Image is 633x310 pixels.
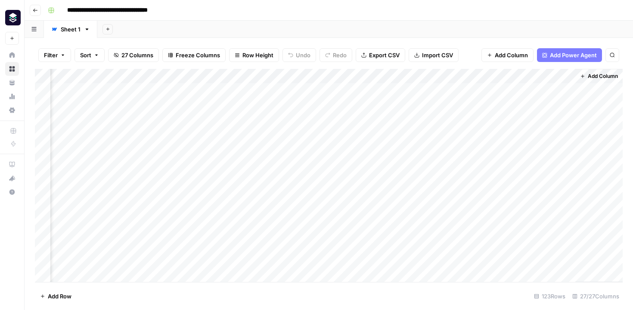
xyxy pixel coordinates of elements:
[550,51,597,59] span: Add Power Agent
[296,51,310,59] span: Undo
[282,48,316,62] button: Undo
[108,48,159,62] button: 27 Columns
[38,48,71,62] button: Filter
[48,292,71,301] span: Add Row
[242,51,273,59] span: Row Height
[495,51,528,59] span: Add Column
[356,48,405,62] button: Export CSV
[35,289,77,303] button: Add Row
[5,76,19,90] a: Your Data
[61,25,81,34] div: Sheet 1
[333,51,347,59] span: Redo
[44,51,58,59] span: Filter
[5,7,19,28] button: Workspace: Platformengineering.org
[537,48,602,62] button: Add Power Agent
[162,48,226,62] button: Freeze Columns
[44,21,97,38] a: Sheet 1
[422,51,453,59] span: Import CSV
[5,90,19,103] a: Usage
[6,172,19,185] div: What's new?
[320,48,352,62] button: Redo
[5,171,19,185] button: What's new?
[80,51,91,59] span: Sort
[121,51,153,59] span: 27 Columns
[5,103,19,117] a: Settings
[5,185,19,199] button: Help + Support
[229,48,279,62] button: Row Height
[409,48,459,62] button: Import CSV
[577,71,621,82] button: Add Column
[588,72,618,80] span: Add Column
[481,48,534,62] button: Add Column
[74,48,105,62] button: Sort
[5,158,19,171] a: AirOps Academy
[5,48,19,62] a: Home
[531,289,569,303] div: 123 Rows
[5,10,21,25] img: Platformengineering.org Logo
[369,51,400,59] span: Export CSV
[5,62,19,76] a: Browse
[176,51,220,59] span: Freeze Columns
[569,289,623,303] div: 27/27 Columns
